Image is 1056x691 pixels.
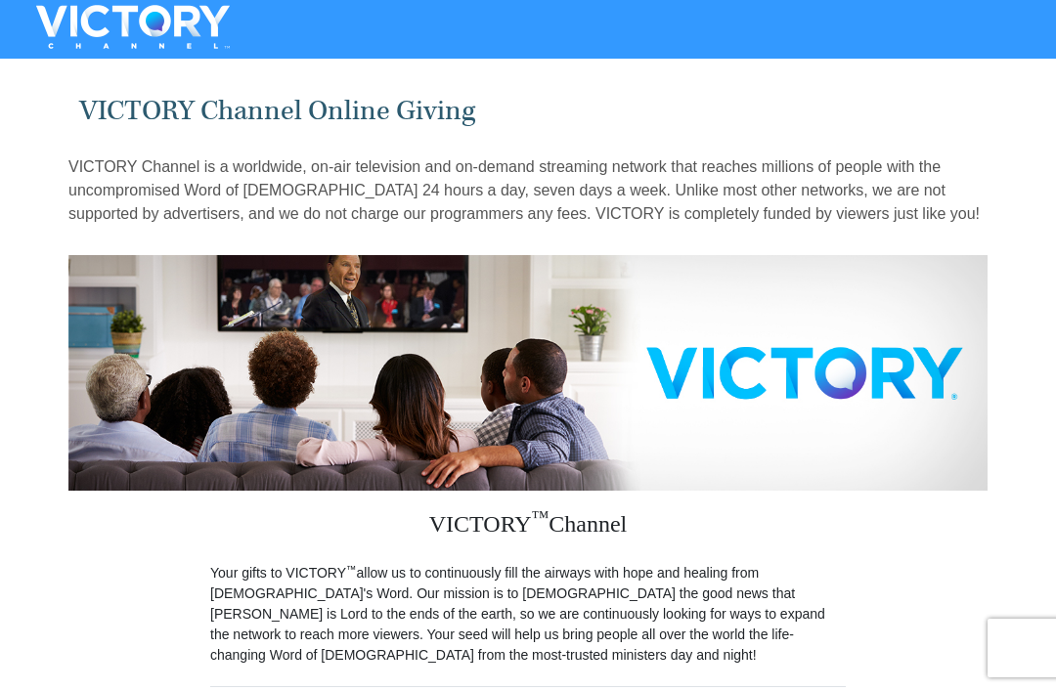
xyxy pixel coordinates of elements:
p: VICTORY Channel is a worldwide, on-air television and on-demand streaming network that reaches mi... [68,155,988,226]
h1: VICTORY Channel Online Giving [79,95,978,127]
sup: ™ [532,507,550,527]
sup: ™ [346,563,357,575]
p: Your gifts to VICTORY allow us to continuously fill the airways with hope and healing from [DEMOG... [210,563,846,666]
img: VICTORYTHON - VICTORY Channel [11,5,255,49]
h3: VICTORY Channel [210,491,846,563]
